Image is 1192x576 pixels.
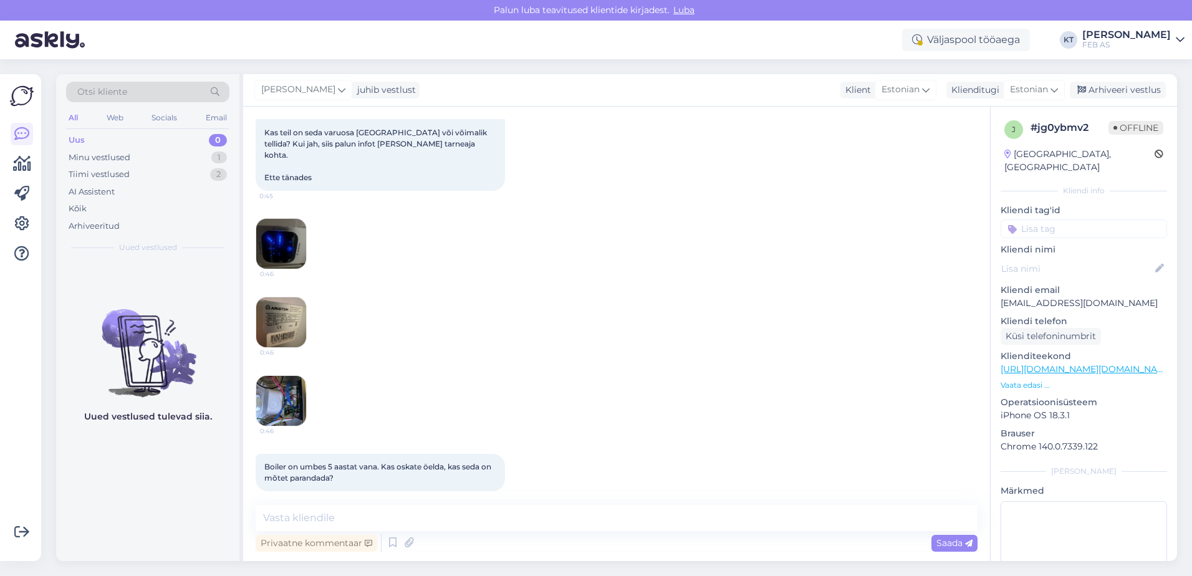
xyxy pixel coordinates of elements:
span: 0:45 [259,191,306,201]
span: Otsi kliente [77,85,127,98]
p: Uued vestlused tulevad siia. [84,410,212,423]
div: 0 [209,134,227,146]
input: Lisa tag [1001,219,1167,238]
div: [PERSON_NAME] [1082,30,1171,40]
div: [PERSON_NAME] [1001,466,1167,477]
p: Brauser [1001,427,1167,440]
span: Uued vestlused [119,242,177,253]
div: 1 [211,151,227,164]
p: [EMAIL_ADDRESS][DOMAIN_NAME] [1001,297,1167,310]
div: # jg0ybmv2 [1031,120,1108,135]
div: Socials [149,110,180,126]
div: Uus [69,134,85,146]
span: 0:46 [260,426,307,436]
div: Kliendi info [1001,185,1167,196]
div: Tiimi vestlused [69,168,130,181]
p: Chrome 140.0.7339.122 [1001,440,1167,453]
p: Vaata edasi ... [1001,380,1167,391]
p: Märkmed [1001,484,1167,497]
div: All [66,110,80,126]
p: Klienditeekond [1001,350,1167,363]
div: Privaatne kommentaar [256,535,377,552]
div: Web [104,110,126,126]
span: 0:46 [260,348,307,357]
p: Kliendi tag'id [1001,204,1167,217]
div: Arhiveeritud [69,220,120,233]
img: Attachment [256,297,306,347]
span: Estonian [882,83,920,97]
span: Offline [1108,121,1163,135]
div: FEB AS [1082,40,1171,50]
input: Lisa nimi [1001,262,1153,276]
div: Klient [840,84,871,97]
img: No chats [56,287,239,399]
span: [PERSON_NAME] [261,83,335,97]
a: [PERSON_NAME]FEB AS [1082,30,1185,50]
span: 0:47 [259,492,306,501]
div: Minu vestlused [69,151,130,164]
span: Boiler on umbes 5 aastat vana. Kas oskate öelda, kas seda on mõtet parandada? [264,462,493,482]
div: Kõik [69,203,87,215]
p: Kliendi nimi [1001,243,1167,256]
p: Kliendi telefon [1001,315,1167,328]
div: [GEOGRAPHIC_DATA], [GEOGRAPHIC_DATA] [1004,148,1155,174]
p: Operatsioonisüsteem [1001,396,1167,409]
img: Attachment [256,376,306,426]
img: Attachment [256,219,306,269]
div: Küsi telefoninumbrit [1001,328,1101,345]
div: AI Assistent [69,186,115,198]
img: Askly Logo [10,84,34,108]
div: Klienditugi [946,84,999,97]
span: 0:46 [260,269,307,279]
span: j [1012,125,1016,134]
span: Saada [936,537,973,549]
a: [URL][DOMAIN_NAME][DOMAIN_NAME] [1001,363,1173,375]
div: Email [203,110,229,126]
p: iPhone OS 18.3.1 [1001,409,1167,422]
p: Kliendi email [1001,284,1167,297]
div: Väljaspool tööaega [902,29,1030,51]
span: Estonian [1010,83,1048,97]
div: Arhiveeri vestlus [1070,82,1166,98]
div: KT [1060,31,1077,49]
div: 2 [210,168,227,181]
span: Luba [670,4,698,16]
div: juhib vestlust [352,84,416,97]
